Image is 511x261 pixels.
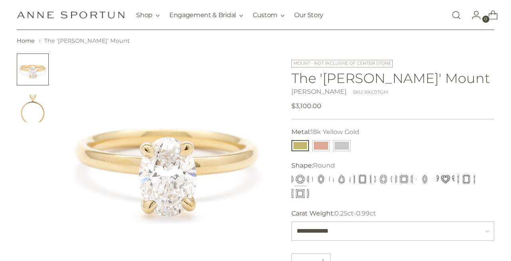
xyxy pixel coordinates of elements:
[291,88,347,95] a: [PERSON_NAME]
[291,161,335,170] label: Shape:
[482,7,498,23] a: Open cart modal
[465,7,481,23] a: Go to the account page
[17,37,494,45] nav: breadcrumbs
[291,140,309,151] button: 18k Yellow Gold
[291,188,309,199] button: Princess
[333,140,351,151] button: 14k White Gold
[17,37,35,44] a: Home
[44,37,130,44] span: The '[PERSON_NAME]' Mount
[17,11,125,19] a: Anne Sportun Fine Jewellery
[169,6,243,24] button: Engagement & Bridal
[291,101,321,111] span: $3,100.00
[312,140,330,151] button: 14k Rose Gold
[416,174,434,185] button: Marquise
[313,162,335,169] span: Round
[311,128,359,136] span: 18k Yellow Gold
[17,53,49,85] button: Change image to image 1
[374,174,392,185] button: Cushion
[291,127,359,137] label: Metal:
[333,174,351,185] button: Pear
[312,174,330,185] button: Oval
[437,174,454,185] button: Heart
[253,6,285,24] button: Custom
[354,174,371,185] button: Emerald
[136,6,160,24] button: Shop
[458,174,475,185] button: Radiant
[291,209,376,218] label: Carat Weight:
[353,89,388,96] div: SKU: RXC07GM
[448,7,464,23] a: Open search modal
[294,6,323,24] a: Our Story
[482,16,489,23] span: 0
[291,71,494,85] h1: The '[PERSON_NAME]' Mount
[291,174,309,185] button: Round
[335,210,376,217] span: 0.25ct-0.99ct
[395,174,413,185] button: Asscher
[17,90,49,122] button: Change image to image 2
